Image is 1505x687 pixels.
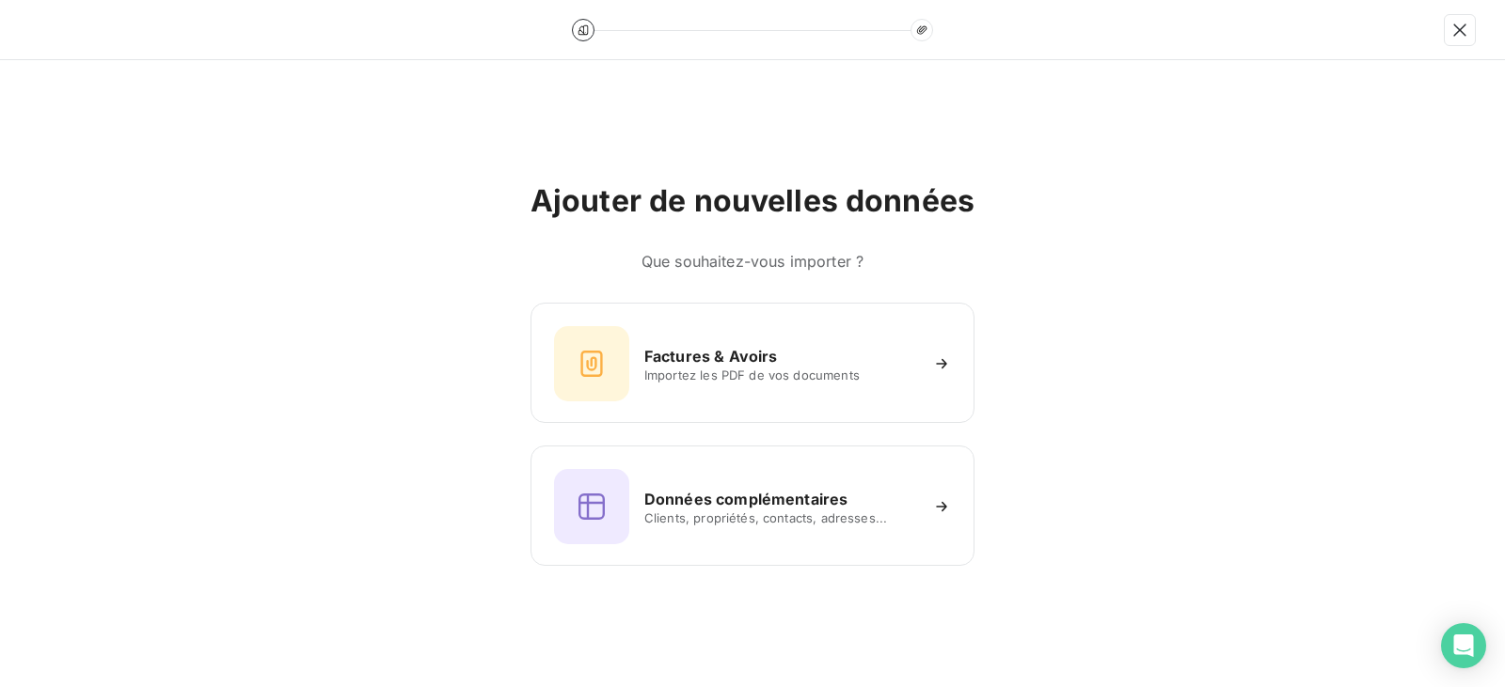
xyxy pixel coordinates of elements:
h2: Ajouter de nouvelles données [531,182,974,220]
span: Importez les PDF de vos documents [644,367,917,383]
h6: Factures & Avoirs [644,345,778,367]
span: Clients, propriétés, contacts, adresses... [644,510,917,525]
h6: Données complémentaires [644,488,848,510]
h6: Que souhaitez-vous importer ? [531,250,974,273]
div: Open Intercom Messenger [1441,623,1486,668]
